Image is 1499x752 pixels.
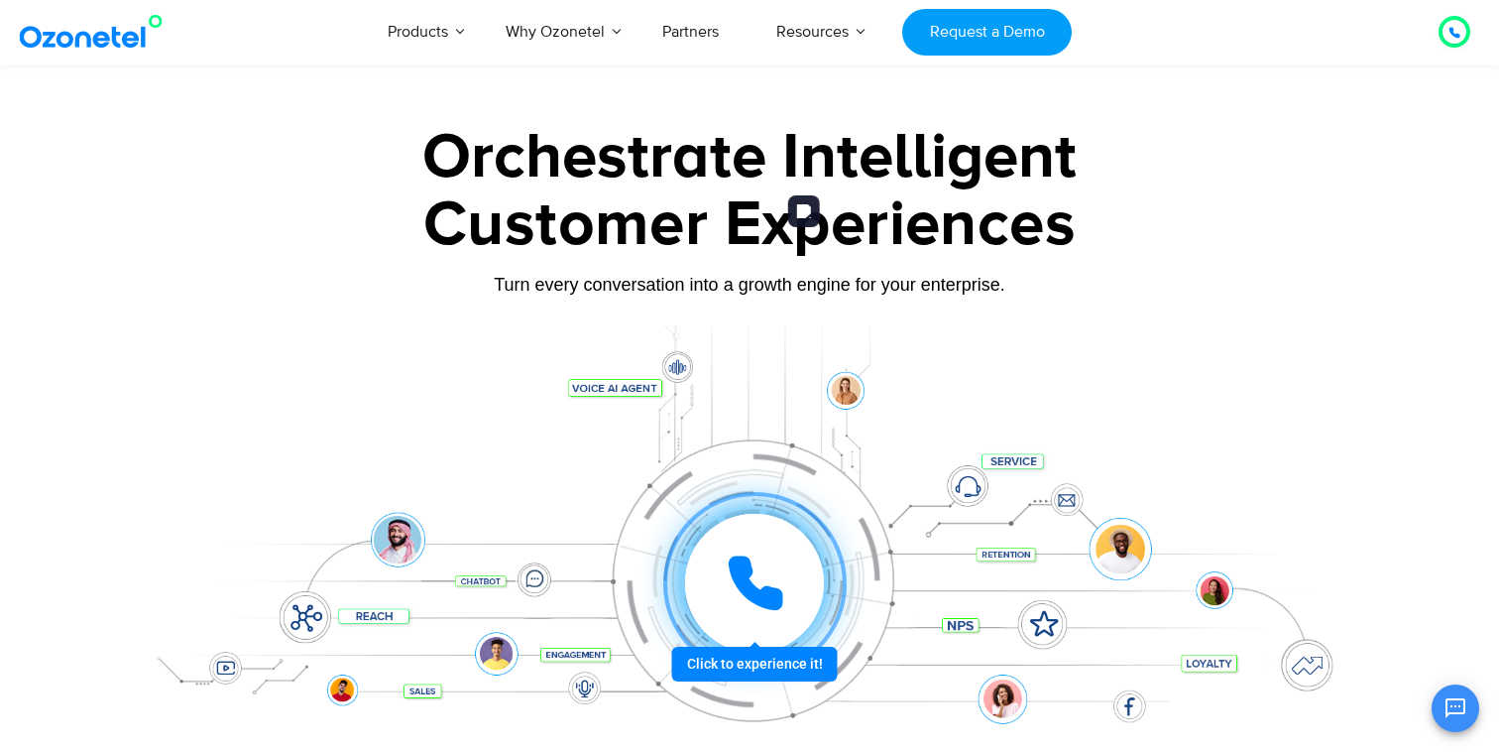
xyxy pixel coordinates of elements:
[130,178,1369,273] div: Customer Experiences
[130,274,1369,296] div: Turn every conversation into a growth engine for your enterprise.
[902,9,1072,56] a: Request a Demo
[130,126,1369,189] div: Orchestrate Intelligent
[1432,685,1479,732] button: Open chat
